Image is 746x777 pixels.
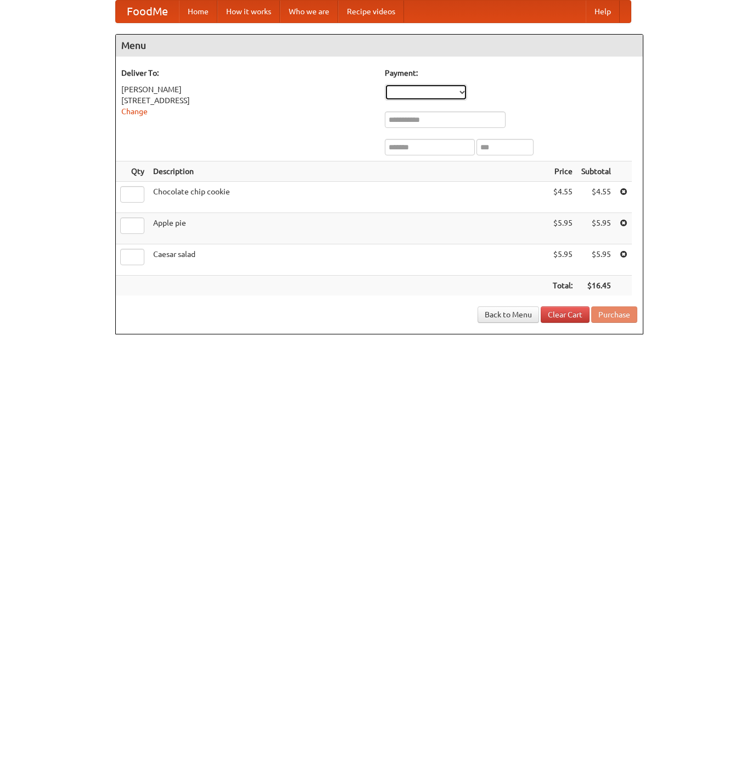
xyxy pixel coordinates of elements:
td: $5.95 [548,244,577,276]
a: FoodMe [116,1,179,23]
th: Price [548,161,577,182]
th: Total: [548,276,577,296]
div: [PERSON_NAME] [121,84,374,95]
a: How it works [217,1,280,23]
td: Apple pie [149,213,548,244]
h5: Payment: [385,68,637,79]
a: Help [586,1,620,23]
a: Back to Menu [478,306,539,323]
td: Chocolate chip cookie [149,182,548,213]
a: Change [121,107,148,116]
a: Home [179,1,217,23]
th: Qty [116,161,149,182]
a: Recipe videos [338,1,404,23]
td: $5.95 [577,213,615,244]
td: $5.95 [548,213,577,244]
a: Clear Cart [541,306,590,323]
h4: Menu [116,35,643,57]
h5: Deliver To: [121,68,374,79]
td: $4.55 [577,182,615,213]
td: $5.95 [577,244,615,276]
div: [STREET_ADDRESS] [121,95,374,106]
th: Subtotal [577,161,615,182]
a: Who we are [280,1,338,23]
th: Description [149,161,548,182]
td: Caesar salad [149,244,548,276]
button: Purchase [591,306,637,323]
th: $16.45 [577,276,615,296]
td: $4.55 [548,182,577,213]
